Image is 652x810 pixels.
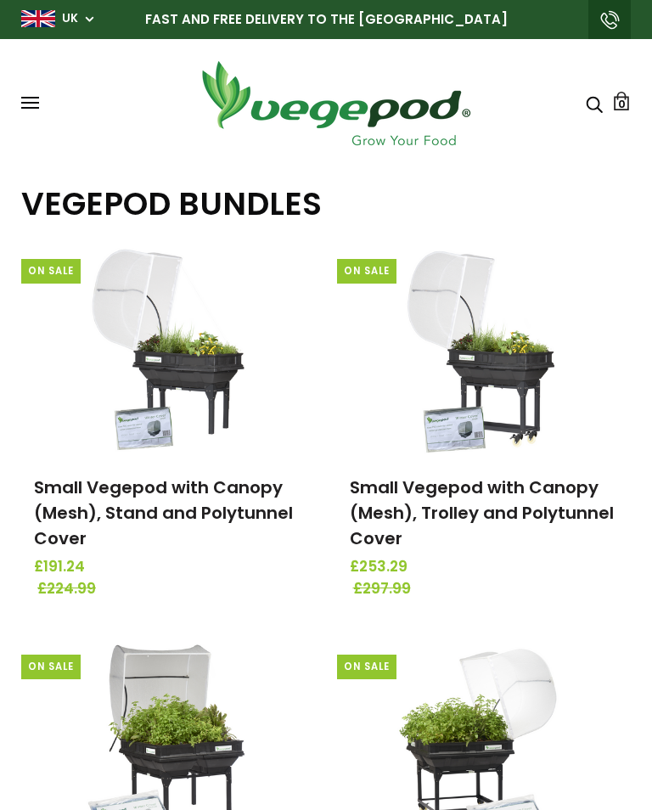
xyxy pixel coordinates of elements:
[62,10,78,27] a: UK
[350,475,614,550] a: Small Vegepod with Canopy (Mesh), Trolley and Polytunnel Cover
[34,556,303,578] span: £191.24
[37,578,306,600] span: £224.99
[34,475,293,550] a: Small Vegepod with Canopy (Mesh), Stand and Polytunnel Cover
[618,96,626,112] span: 0
[79,244,257,456] img: Small Vegepod with Canopy (Mesh), Stand and Polytunnel Cover
[21,10,55,27] img: gb_large.png
[353,578,622,600] span: £297.99
[21,184,631,222] h1: Vegepod Bundles
[395,244,573,456] img: Small Vegepod with Canopy (Mesh), Trolley and Polytunnel Cover
[586,94,603,112] a: Search
[350,556,619,578] span: £253.29
[187,56,484,150] img: Vegepod
[612,92,631,110] a: Cart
